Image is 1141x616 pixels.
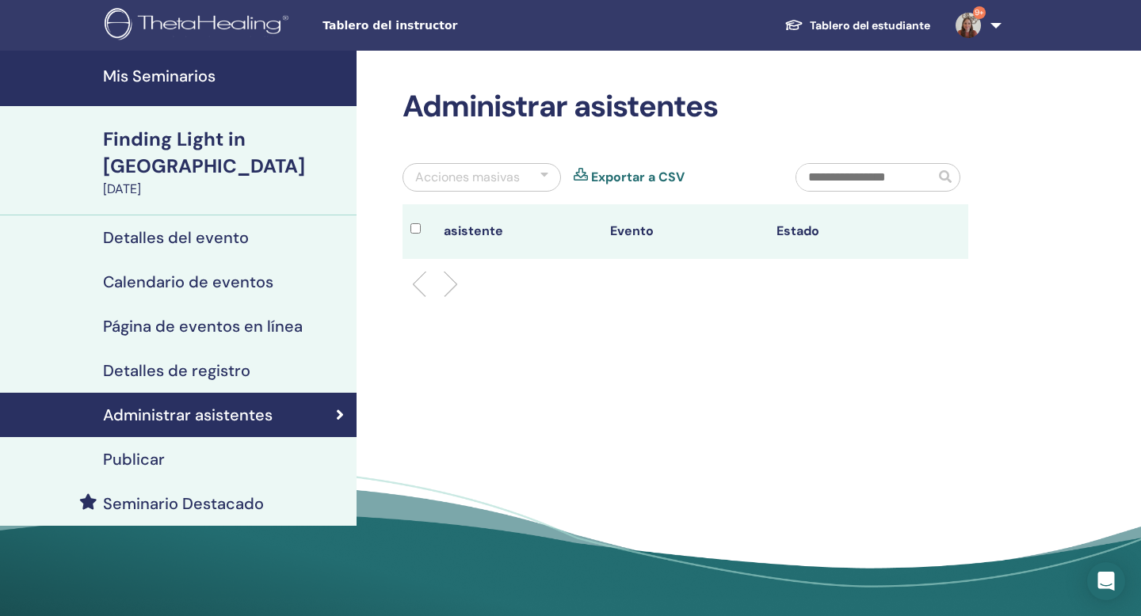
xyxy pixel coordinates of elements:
[103,67,347,86] h4: Mis Seminarios
[103,180,347,199] div: [DATE]
[415,168,520,187] div: Acciones masivas
[784,18,803,32] img: graduation-cap-white.svg
[103,361,250,380] h4: Detalles de registro
[769,204,935,259] th: Estado
[103,228,249,247] h4: Detalles del evento
[973,6,986,19] span: 9+
[103,272,273,291] h4: Calendario de eventos
[322,17,560,34] span: Tablero del instructor
[103,405,273,424] h4: Administrar asistentes
[403,89,968,125] h2: Administrar asistentes
[103,494,264,513] h4: Seminario Destacado
[956,13,981,38] img: default.jpg
[591,168,685,187] a: Exportar a CSV
[105,8,294,44] img: logo.png
[103,450,165,469] h4: Publicar
[772,11,943,40] a: Tablero del estudiante
[93,126,357,199] a: Finding Light in [GEOGRAPHIC_DATA][DATE]
[602,204,769,259] th: Evento
[1087,562,1125,600] div: Open Intercom Messenger
[103,126,347,180] div: Finding Light in [GEOGRAPHIC_DATA]
[103,317,303,336] h4: Página de eventos en línea
[436,204,602,259] th: asistente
